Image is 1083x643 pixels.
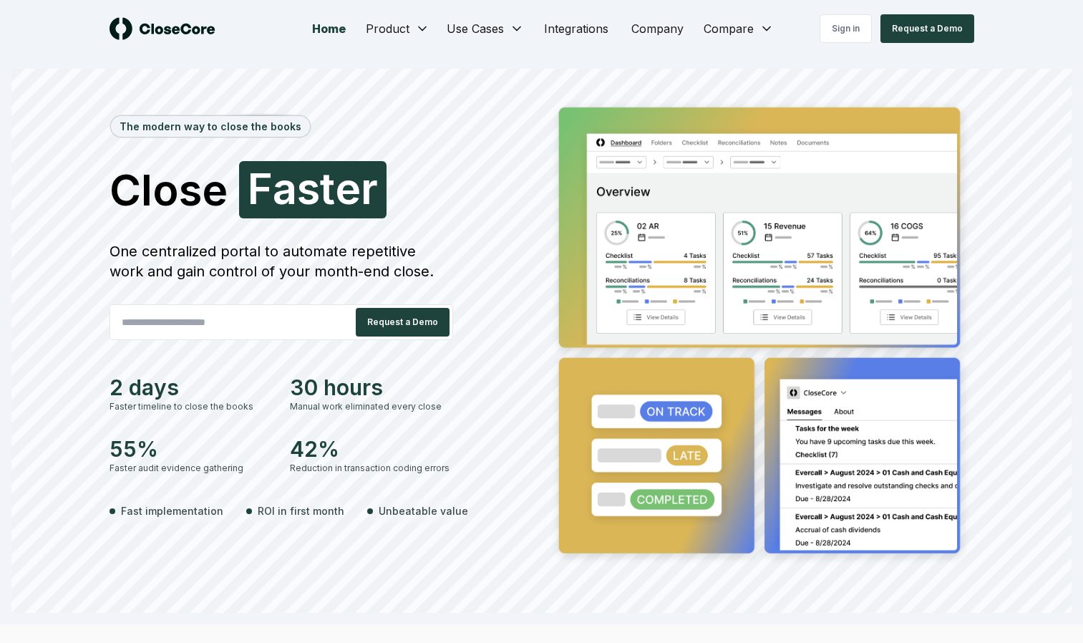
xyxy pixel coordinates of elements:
[620,14,695,43] a: Company
[273,167,297,210] span: a
[290,462,453,475] div: Reduction in transaction coding errors
[548,97,974,569] img: Jumbotron
[111,116,310,137] div: The modern way to close the books
[357,14,438,43] button: Product
[110,168,228,211] span: Close
[880,14,974,43] button: Request a Demo
[110,436,273,462] div: 55%
[248,167,273,210] span: F
[110,241,453,281] div: One centralized portal to automate repetitive work and gain control of your month-end close.
[533,14,620,43] a: Integrations
[438,14,533,43] button: Use Cases
[379,503,468,518] span: Unbeatable value
[356,308,450,337] button: Request a Demo
[320,167,335,210] span: t
[290,374,453,400] div: 30 hours
[297,167,320,210] span: s
[110,462,273,475] div: Faster audit evidence gathering
[110,374,273,400] div: 2 days
[110,400,273,413] div: Faster timeline to close the books
[258,503,344,518] span: ROI in first month
[447,20,504,37] span: Use Cases
[366,20,409,37] span: Product
[361,167,378,210] span: r
[301,14,357,43] a: Home
[290,436,453,462] div: 42%
[110,17,215,40] img: logo
[695,14,782,43] button: Compare
[290,400,453,413] div: Manual work eliminated every close
[121,503,223,518] span: Fast implementation
[820,14,872,43] a: Sign in
[335,167,361,210] span: e
[704,20,754,37] span: Compare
